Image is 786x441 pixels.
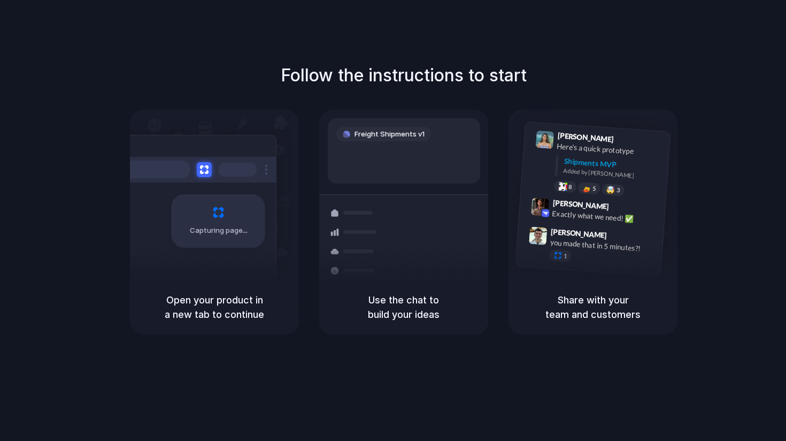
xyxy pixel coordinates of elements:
[563,166,661,182] div: Added by [PERSON_NAME]
[552,208,659,226] div: Exactly what we need! ✅
[564,253,567,259] span: 1
[557,140,664,158] div: Here's a quick prototype
[617,134,639,147] span: 9:41 AM
[190,225,249,236] span: Capturing page
[143,293,286,322] h5: Open your product in a new tab to continue
[564,155,662,173] div: Shipments MVP
[617,187,620,193] span: 3
[592,186,596,192] span: 5
[332,293,475,322] h5: Use the chat to build your ideas
[550,237,657,255] div: you made that in 5 minutes?!
[568,184,572,189] span: 8
[606,186,615,194] div: 🤯
[355,129,425,140] span: Freight Shipments v1
[552,197,609,212] span: [PERSON_NAME]
[521,293,665,322] h5: Share with your team and customers
[551,225,607,241] span: [PERSON_NAME]
[612,202,634,215] span: 9:42 AM
[610,231,632,244] span: 9:47 AM
[557,130,614,145] span: [PERSON_NAME]
[281,63,527,88] h1: Follow the instructions to start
